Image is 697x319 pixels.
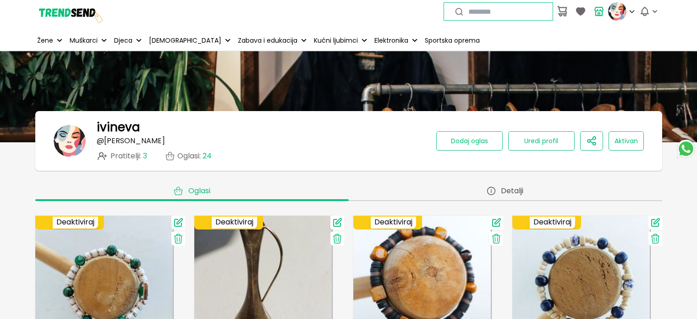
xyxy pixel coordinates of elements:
button: Uredi profil [508,131,575,151]
a: Sportska oprema [423,30,482,50]
p: Muškarci [70,36,98,45]
button: Zabava i edukacija [236,30,308,50]
button: Muškarci [68,30,109,50]
p: [DEMOGRAPHIC_DATA] [149,36,221,45]
img: profile picture [608,2,626,21]
span: Dodaj oglas [451,136,488,146]
p: Oglasi : [177,152,212,160]
p: Elektronika [374,36,408,45]
button: Aktivan [609,131,644,151]
button: Elektronika [373,30,419,50]
p: Žene [37,36,53,45]
button: [DEMOGRAPHIC_DATA] [147,30,232,50]
span: 24 [203,151,212,161]
span: Oglasi [188,186,210,196]
p: Zabava i edukacija [238,36,297,45]
p: Kućni ljubimci [314,36,358,45]
p: @ [PERSON_NAME] [97,137,165,145]
button: Kućni ljubimci [312,30,369,50]
button: Dodaj oglas [436,131,503,151]
span: Pratitelji : [110,152,147,160]
span: 3 [143,151,147,161]
img: banner [54,125,86,157]
p: Djeca [114,36,132,45]
button: Žene [35,30,64,50]
h1: ivineva [97,120,140,134]
button: Djeca [112,30,143,50]
span: Detalji [501,186,523,196]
